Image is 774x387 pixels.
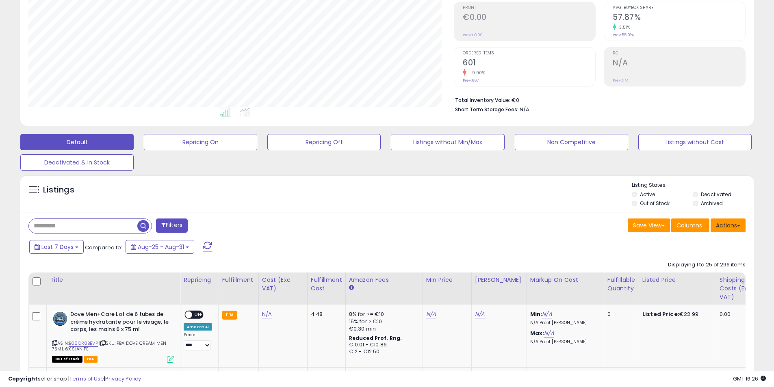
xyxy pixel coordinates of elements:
[311,276,342,293] div: Fulfillment Cost
[671,218,709,232] button: Columns
[69,340,98,347] a: B08CR8BBVP
[544,329,554,337] a: N/A
[262,276,304,293] div: Cost (Exc. VAT)
[542,310,552,318] a: N/A
[455,97,510,104] b: Total Inventory Value:
[607,276,635,293] div: Fulfillable Quantity
[613,32,634,37] small: Prev: 55.91%
[642,311,710,318] div: €22.99
[668,261,746,269] div: Displaying 1 to 25 of 296 items
[463,51,595,56] span: Ordered Items
[530,320,598,326] p: N/A Profit [PERSON_NAME]
[349,311,416,318] div: 8% for <= €10
[84,356,98,363] span: FBA
[642,276,713,284] div: Listed Price
[613,78,629,83] small: Prev: N/A
[632,182,754,189] p: Listing States:
[463,13,595,24] h2: €0.00
[475,276,523,284] div: [PERSON_NAME]
[520,106,529,113] span: N/A
[43,184,74,196] h5: Listings
[463,6,595,10] span: Profit
[607,311,633,318] div: 0
[50,276,177,284] div: Title
[638,134,752,150] button: Listings without Cost
[349,318,416,325] div: 15% for > €10
[41,243,74,251] span: Last 7 Days
[463,58,595,69] h2: 601
[455,106,518,113] b: Short Term Storage Fees:
[530,276,601,284] div: Markup on Cost
[69,375,104,383] a: Terms of Use
[463,78,479,83] small: Prev: 667
[349,342,416,348] div: €10.01 - €10.86
[85,244,122,251] span: Compared to:
[349,276,419,284] div: Amazon Fees
[52,311,174,362] div: ASIN:
[701,191,731,198] label: Deactivated
[711,218,746,232] button: Actions
[720,276,761,301] div: Shipping Costs (Exc. VAT)
[144,134,257,150] button: Repricing On
[640,191,655,198] label: Active
[184,323,212,331] div: Amazon AI
[70,311,169,335] b: Dove Men+Care Lot de 6 tubes de crème hydratante pour le visage, le corps, les mains 6 x 75 ml
[52,340,166,352] span: | SKU: FBA DOVE CREAM MEN 75ML 6X SIAN PE
[105,375,141,383] a: Privacy Policy
[262,310,272,318] a: N/A
[52,356,82,363] span: All listings that are currently out of stock and unavailable for purchase on Amazon
[455,95,739,104] li: €0
[222,276,255,284] div: Fulfillment
[311,311,339,318] div: 4.48
[426,310,436,318] a: N/A
[530,339,598,345] p: N/A Profit [PERSON_NAME]
[466,70,485,76] small: -9.90%
[29,240,84,254] button: Last 7 Days
[720,311,759,318] div: 0.00
[676,221,702,229] span: Columns
[463,32,483,37] small: Prev: €0.00
[184,276,215,284] div: Repricing
[628,218,670,232] button: Save View
[613,51,745,56] span: ROI
[642,310,679,318] b: Listed Price:
[52,311,68,327] img: 41kAm4qly4L._SL40_.jpg
[426,276,468,284] div: Min Price
[613,58,745,69] h2: N/A
[20,134,134,150] button: Default
[192,311,205,318] span: OFF
[391,134,504,150] button: Listings without Min/Max
[530,310,542,318] b: Min:
[156,218,188,233] button: Filters
[475,310,485,318] a: N/A
[126,240,194,254] button: Aug-25 - Aug-31
[8,375,141,383] div: seller snap | |
[613,13,745,24] h2: 57.87%
[733,375,766,383] span: 2025-09-8 16:26 GMT
[222,311,237,320] small: FBA
[613,6,745,10] span: Avg. Buybox Share
[527,272,604,305] th: The percentage added to the cost of goods (COGS) that forms the calculator for Min & Max prices.
[349,325,416,333] div: €0.30 min
[515,134,628,150] button: Non Competitive
[349,348,416,355] div: €12 - €12.50
[267,134,381,150] button: Repricing Off
[184,332,212,350] div: Preset:
[349,335,402,342] b: Reduced Prof. Rng.
[640,200,670,207] label: Out of Stock
[616,24,631,30] small: 3.51%
[701,200,723,207] label: Archived
[349,284,354,292] small: Amazon Fees.
[138,243,184,251] span: Aug-25 - Aug-31
[20,154,134,171] button: Deactivated & In Stock
[530,329,544,337] b: Max:
[8,375,38,383] strong: Copyright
